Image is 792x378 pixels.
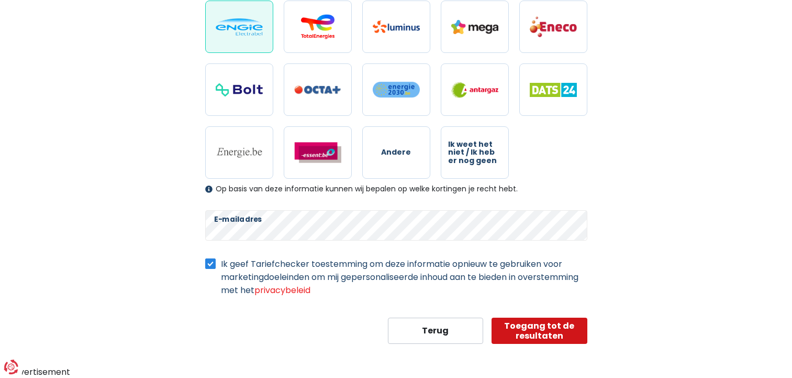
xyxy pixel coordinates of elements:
span: Andere [381,148,411,156]
button: Toegang tot de resultaten [492,318,587,344]
img: Luminus [373,20,420,33]
button: Terug [388,318,484,344]
img: Energie2030 [373,81,420,98]
img: Engie / Electrabel [216,18,263,36]
span: Ik weet het niet / Ik heb er nog geen [448,141,501,165]
div: Op basis van deze informatie kunnen wij bepalen op welke kortingen je recht hebt. [205,185,587,193]
img: Octa+ [294,85,341,94]
img: Dats 24 [530,83,577,97]
img: Energie.be [216,147,263,158]
img: Mega [451,20,498,34]
img: Antargaz [451,82,498,98]
a: privacybeleid [254,284,310,296]
img: Bolt [216,83,263,96]
img: Total Energies / Lampiris [294,14,341,39]
label: Ik geef Tariefchecker toestemming om deze informatie opnieuw te gebruiken voor marketingdoeleinde... [221,257,587,297]
img: Essent [294,142,341,163]
img: Eneco [530,16,577,38]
